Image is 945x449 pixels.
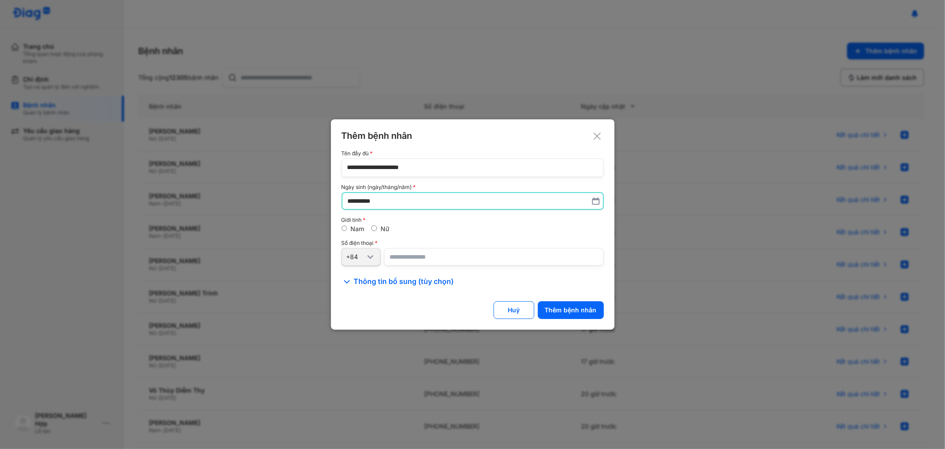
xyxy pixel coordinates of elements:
[538,301,604,319] button: Thêm bệnh nhân
[342,150,604,157] div: Tên đầy đủ
[545,306,597,314] div: Thêm bệnh nhân
[342,130,604,142] div: Thêm bệnh nhân
[381,225,389,232] label: Nữ
[346,253,365,261] div: +84
[342,217,604,223] div: Giới tính
[350,225,364,232] label: Nam
[342,240,604,246] div: Số điện thoại
[342,184,604,190] div: Ngày sinh (ngày/tháng/năm)
[354,276,454,287] span: Thông tin bổ sung (tùy chọn)
[494,301,534,319] button: Huỷ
